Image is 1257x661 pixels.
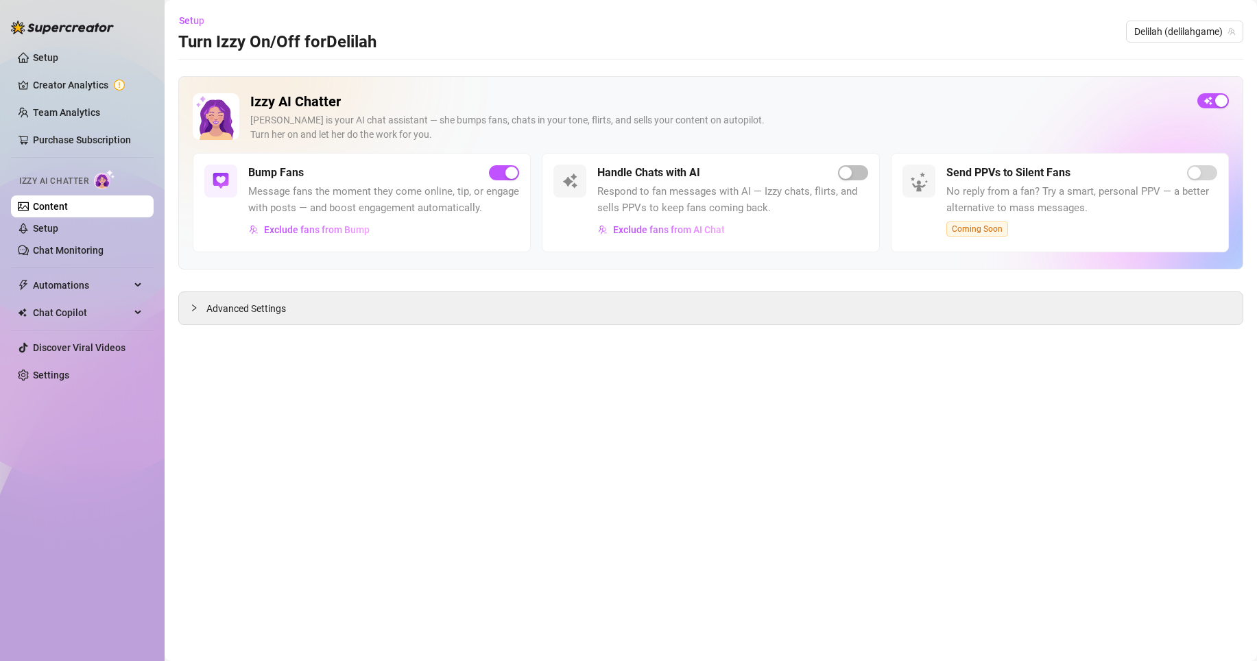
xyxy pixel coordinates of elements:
[193,93,239,140] img: Izzy AI Chatter
[597,184,868,216] span: Respond to fan messages with AI — Izzy chats, flirts, and sells PPVs to keep fans coming back.
[250,93,1186,110] h2: Izzy AI Chatter
[1134,21,1235,42] span: Delilah (delilahgame)
[190,304,198,312] span: collapsed
[33,74,143,96] a: Creator Analytics exclamation-circle
[33,223,58,234] a: Setup
[1228,27,1236,36] span: team
[206,301,286,316] span: Advanced Settings
[213,173,229,189] img: svg%3e
[33,245,104,256] a: Chat Monitoring
[18,308,27,317] img: Chat Copilot
[946,221,1008,237] span: Coming Soon
[598,225,608,235] img: svg%3e
[264,224,370,235] span: Exclude fans from Bump
[33,134,131,145] a: Purchase Subscription
[248,165,304,181] h5: Bump Fans
[178,10,215,32] button: Setup
[946,165,1070,181] h5: Send PPVs to Silent Fans
[613,224,725,235] span: Exclude fans from AI Chat
[910,172,932,194] img: silent-fans-ppv-o-N6Mmdf.svg
[249,225,259,235] img: svg%3e
[190,300,206,315] div: collapsed
[1210,614,1243,647] iframe: Intercom live chat
[33,52,58,63] a: Setup
[33,274,130,296] span: Automations
[178,32,376,53] h3: Turn Izzy On/Off for Delilah
[597,219,726,241] button: Exclude fans from AI Chat
[248,219,370,241] button: Exclude fans from Bump
[19,175,88,188] span: Izzy AI Chatter
[597,165,700,181] h5: Handle Chats with AI
[946,184,1217,216] span: No reply from a fan? Try a smart, personal PPV — a better alternative to mass messages.
[33,370,69,381] a: Settings
[33,302,130,324] span: Chat Copilot
[94,169,115,189] img: AI Chatter
[248,184,519,216] span: Message fans the moment they come online, tip, or engage with posts — and boost engagement automa...
[18,280,29,291] span: thunderbolt
[33,342,125,353] a: Discover Viral Videos
[11,21,114,34] img: logo-BBDzfeDw.svg
[179,15,204,26] span: Setup
[33,107,100,118] a: Team Analytics
[562,173,578,189] img: svg%3e
[33,201,68,212] a: Content
[250,113,1186,142] div: [PERSON_NAME] is your AI chat assistant — she bumps fans, chats in your tone, flirts, and sells y...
